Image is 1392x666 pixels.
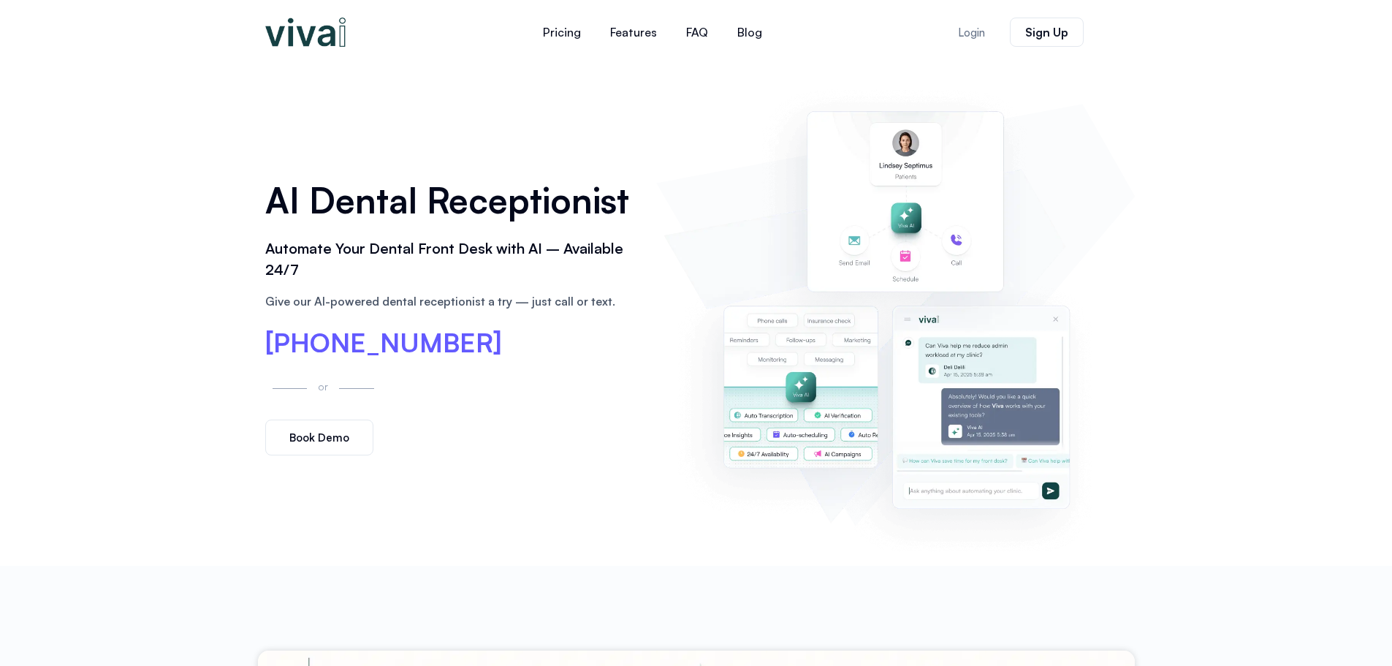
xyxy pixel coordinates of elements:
[1010,18,1084,47] a: Sign Up
[441,15,864,50] nav: Menu
[723,15,777,50] a: Blog
[265,175,642,226] h1: AI Dental Receptionist
[265,330,502,356] a: [PHONE_NUMBER]
[265,292,642,310] p: Give our AI-powered dental receptionist a try — just call or text.
[265,238,642,281] h2: Automate Your Dental Front Desk with AI – Available 24/7
[289,432,349,443] span: Book Demo
[528,15,596,50] a: Pricing
[265,420,373,455] a: Book Demo
[940,18,1003,47] a: Login
[958,27,985,38] span: Login
[672,15,723,50] a: FAQ
[663,79,1127,551] img: AI dental receptionist dashboard – virtual receptionist dental office
[314,378,332,395] p: or
[596,15,672,50] a: Features
[1025,26,1068,38] span: Sign Up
